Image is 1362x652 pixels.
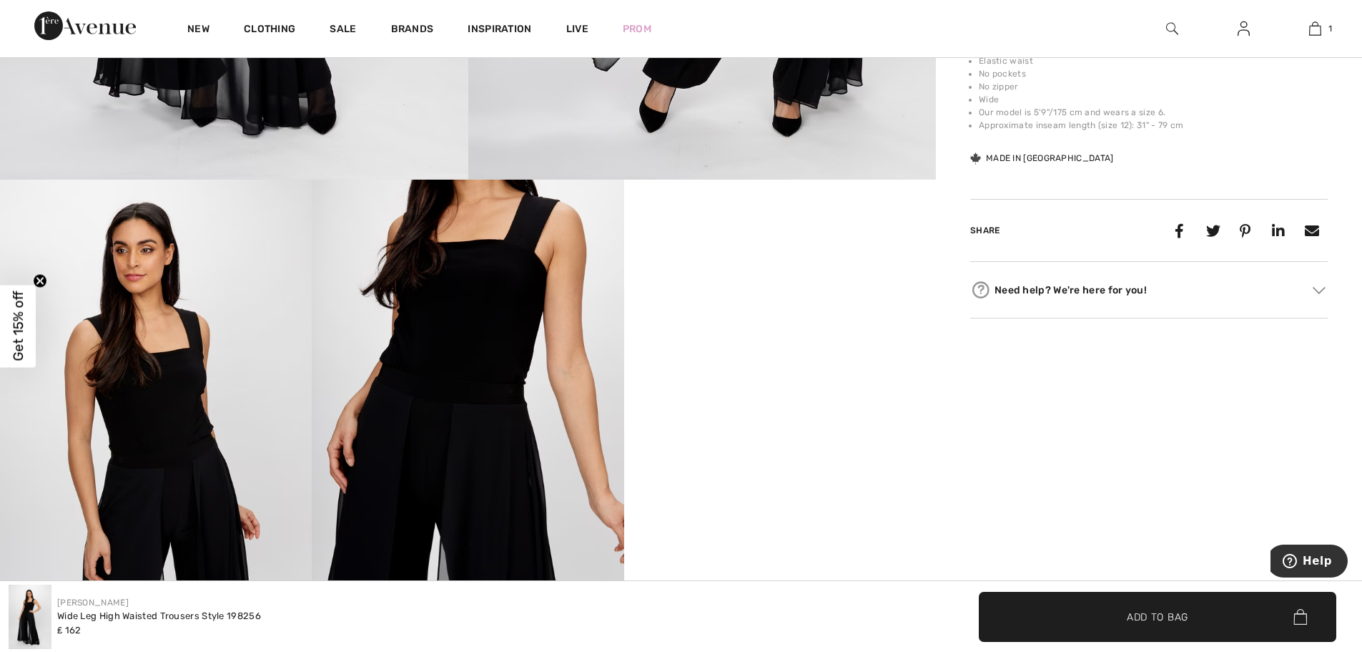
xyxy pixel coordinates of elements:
img: Wide Leg High Waisted Trousers Style 198256. 4 [312,180,623,648]
a: Sale [330,23,356,38]
a: [PERSON_NAME] [57,598,129,608]
li: No zipper [979,80,1328,93]
a: Brands [391,23,434,38]
img: 1ère Avenue [34,11,136,40]
a: Prom [623,21,651,37]
span: 1 [1328,22,1332,35]
li: Elastic waist [979,54,1328,67]
a: Clothing [244,23,295,38]
a: Sign In [1226,20,1261,38]
iframe: Opens a widget where you can find more information [1270,545,1348,580]
li: Wide [979,93,1328,106]
a: Live [566,21,588,37]
li: Our model is 5'9"/175 cm and wears a size 6. [979,106,1328,119]
img: My Bag [1309,20,1321,37]
span: ₤ 162 [57,625,82,636]
span: Get 15% off [10,291,26,361]
img: Bag.svg [1293,609,1307,625]
li: No pockets [979,67,1328,80]
img: search the website [1166,20,1178,37]
img: Wide Leg High Waisted Trousers Style 198256 [9,585,51,649]
video: Your browser does not support the video tag. [624,180,936,336]
a: 1 [1280,20,1350,37]
span: Add to Bag [1127,609,1188,624]
div: Made in [GEOGRAPHIC_DATA] [970,152,1114,165]
button: Close teaser [33,273,47,288]
div: Wide Leg High Waisted Trousers Style 198256 [57,609,261,623]
button: Add to Bag [979,592,1336,642]
li: Approximate inseam length (size 12): 31" - 79 cm [979,119,1328,132]
div: Need help? We're here for you! [970,279,1328,301]
img: Arrow2.svg [1313,287,1326,294]
img: My Info [1238,20,1250,37]
a: New [187,23,209,38]
span: Share [970,225,1000,235]
span: Inspiration [468,23,531,38]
